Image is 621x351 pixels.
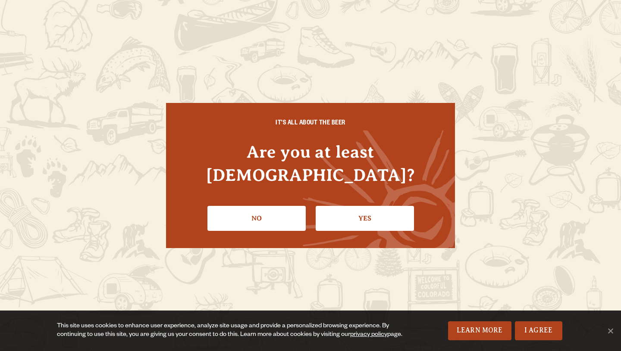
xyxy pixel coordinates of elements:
h4: Are you at least [DEMOGRAPHIC_DATA]? [183,140,438,186]
a: No [207,206,306,231]
a: Learn More [448,321,511,340]
a: privacy policy [350,332,387,339]
a: I Agree [515,321,562,340]
span: No [606,326,615,335]
div: This site uses cookies to enhance user experience, analyze site usage and provide a personalized ... [57,322,404,339]
h6: IT'S ALL ABOUT THE BEER [183,120,438,128]
a: Confirm I'm 21 or older [316,206,414,231]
